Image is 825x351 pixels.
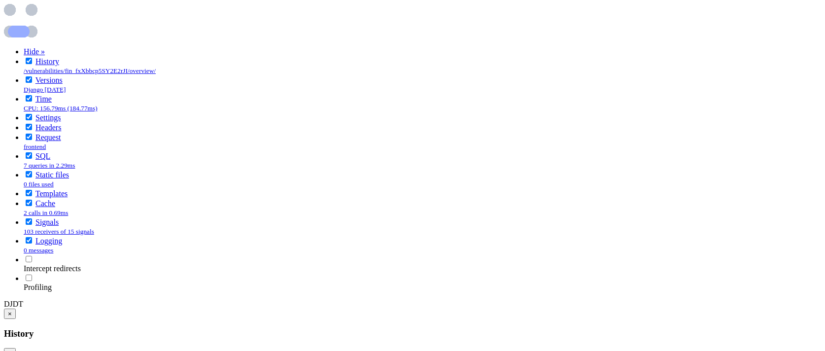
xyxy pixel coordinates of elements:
[24,171,69,188] a: Static files0 files used
[26,95,32,102] input: Disable for next and successive requests
[24,95,98,112] a: TimeCPU: 156.79ms (184.77ms)
[26,114,32,120] input: Disable for next and successive requests
[24,76,66,93] a: VersionsDjango [DATE]
[35,113,61,122] a: Settings
[26,237,32,244] input: Disable for next and successive requests
[24,180,54,188] small: 0 files used
[4,328,821,339] h3: History
[24,199,68,216] a: Cache2 calls in 0.69ms
[26,218,32,225] input: Disable for next and successive requests
[4,309,16,319] button: ×
[24,162,75,169] small: 7 queries in 2.29ms
[24,105,98,112] small: CPU: 156.79ms (184.77ms)
[26,190,32,196] input: Disable for next and successive requests
[4,4,821,39] div: loading spinner
[26,171,32,177] input: Disable for next and successive requests
[24,209,68,216] small: 2 calls in 0.69ms
[24,86,66,93] small: Django [DATE]
[24,237,62,254] a: Logging0 messages
[24,246,53,254] small: 0 messages
[26,76,32,83] input: Disable for next and successive requests
[24,47,45,56] a: Hide »
[26,58,32,64] input: Disable for next and successive requests
[10,300,13,308] span: J
[26,200,32,206] input: Disable for next and successive requests
[26,275,32,281] input: Enable for next and successive requests
[24,57,156,74] a: History/vulnerabilities/fin_fxXbbcp5SY2E2rJI/overview/
[24,152,75,169] a: SQL7 queries in 2.29ms
[26,152,32,159] input: Disable for next and successive requests
[26,124,32,130] input: Disable for next and successive requests
[26,134,32,140] input: Disable for next and successive requests
[24,228,94,235] small: 103 receivers of 15 signals
[24,283,821,292] div: Profiling
[4,4,37,37] img: Loading...
[24,264,821,273] div: Intercept redirects
[35,189,68,198] a: Templates
[24,218,94,235] a: Signals103 receivers of 15 signals
[24,143,46,150] small: frontend
[24,133,61,150] a: Requestfrontend
[26,256,32,262] input: Enable for next and successive requests
[24,67,156,74] small: /vulnerabilities/fin_fxXbbcp5SY2E2rJI/overview/
[35,123,61,132] a: Headers
[4,300,10,308] span: D
[4,300,821,309] div: Show toolbar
